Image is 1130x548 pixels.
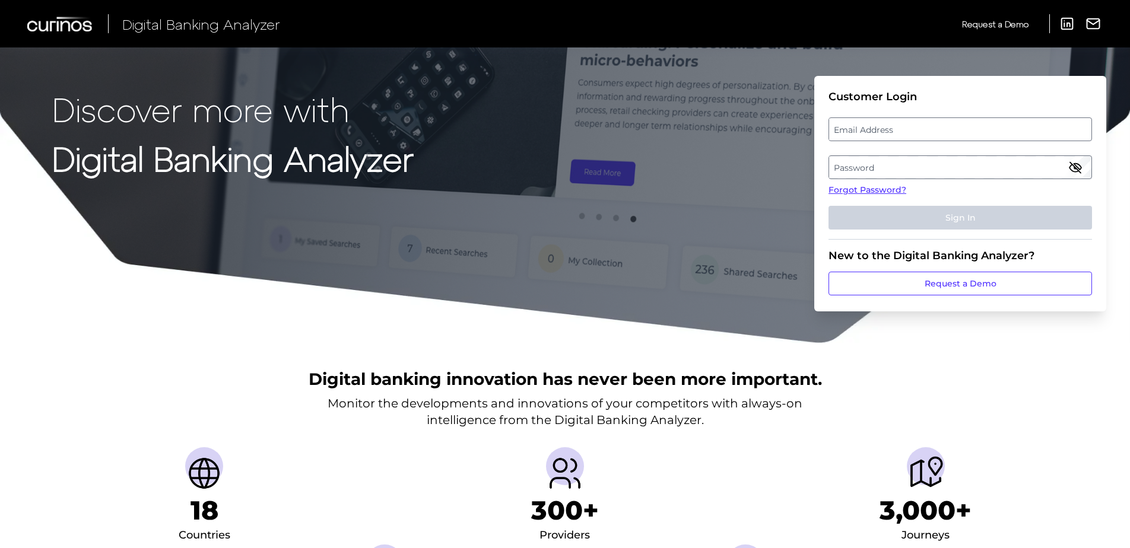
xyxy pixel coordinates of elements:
[902,526,950,545] div: Journeys
[52,138,414,178] strong: Digital Banking Analyzer
[546,454,584,492] img: Providers
[52,90,414,128] p: Discover more with
[829,249,1092,262] div: New to the Digital Banking Analyzer?
[531,495,599,526] h1: 300+
[962,14,1029,34] a: Request a Demo
[829,272,1092,295] a: Request a Demo
[880,495,972,526] h1: 3,000+
[829,119,1091,140] label: Email Address
[328,395,802,428] p: Monitor the developments and innovations of your competitors with always-on intelligence from the...
[191,495,218,526] h1: 18
[185,454,223,492] img: Countries
[122,15,280,33] span: Digital Banking Analyzer
[907,454,945,492] img: Journeys
[829,90,1092,103] div: Customer Login
[962,19,1029,29] span: Request a Demo
[829,184,1092,196] a: Forgot Password?
[179,526,230,545] div: Countries
[829,206,1092,230] button: Sign In
[309,368,822,390] h2: Digital banking innovation has never been more important.
[829,157,1091,178] label: Password
[27,17,94,31] img: Curinos
[539,526,590,545] div: Providers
